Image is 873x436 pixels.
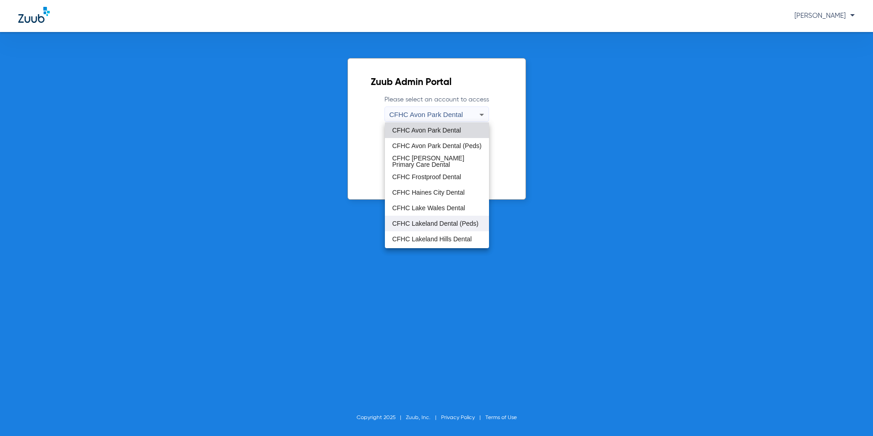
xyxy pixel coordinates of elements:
[392,220,479,227] span: CFHC Lakeland Dental (Peds)
[392,236,472,242] span: CFHC Lakeland Hills Dental
[392,143,482,149] span: CFHC Avon Park Dental (Peds)
[392,174,461,180] span: CFHC Frostproof Dental
[392,127,461,133] span: CFHC Avon Park Dental
[392,189,465,196] span: CFHC Haines City Dental
[392,205,465,211] span: CFHC Lake Wales Dental
[392,155,482,168] span: CFHC [PERSON_NAME] Primary Care Dental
